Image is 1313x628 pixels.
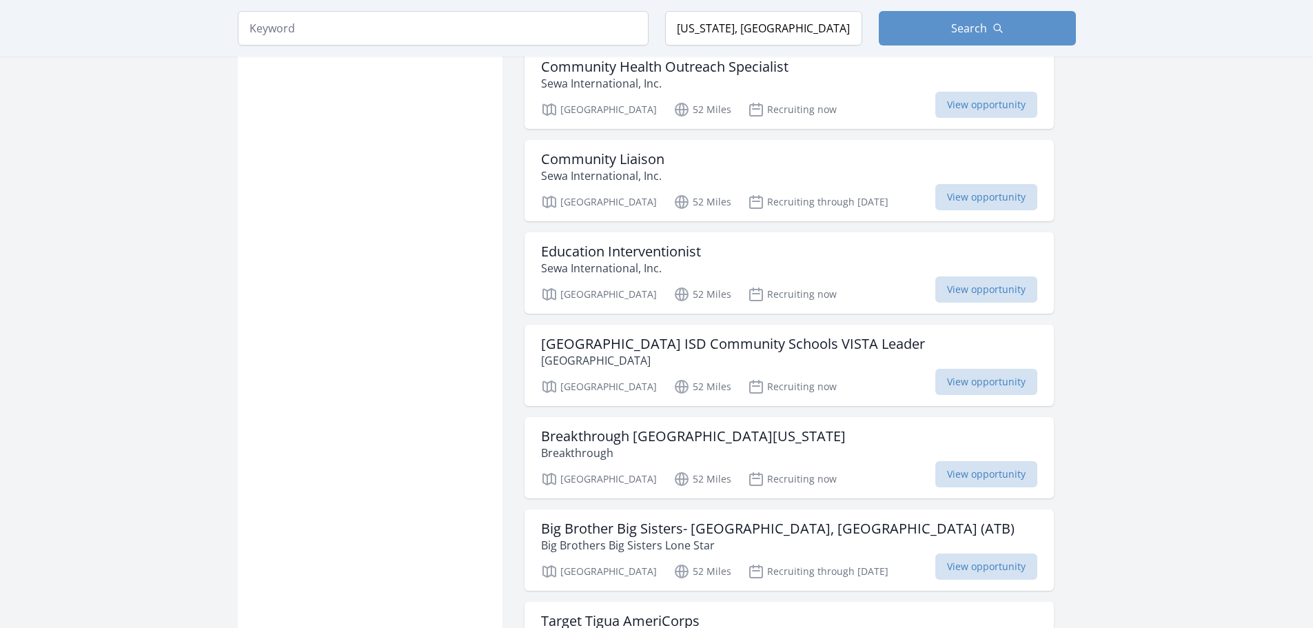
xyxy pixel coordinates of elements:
[541,260,701,276] p: Sewa International, Inc.
[541,428,846,445] h3: Breakthrough [GEOGRAPHIC_DATA][US_STATE]
[951,20,987,37] span: Search
[748,286,837,303] p: Recruiting now
[748,101,837,118] p: Recruiting now
[935,276,1037,303] span: View opportunity
[748,378,837,395] p: Recruiting now
[541,59,788,75] h3: Community Health Outreach Specialist
[673,563,731,580] p: 52 Miles
[541,75,788,92] p: Sewa International, Inc.
[238,11,649,45] input: Keyword
[541,101,657,118] p: [GEOGRAPHIC_DATA]
[525,417,1054,498] a: Breakthrough [GEOGRAPHIC_DATA][US_STATE] Breakthrough [GEOGRAPHIC_DATA] 52 Miles Recruiting now V...
[935,461,1037,487] span: View opportunity
[541,194,657,210] p: [GEOGRAPHIC_DATA]
[541,378,657,395] p: [GEOGRAPHIC_DATA]
[879,11,1076,45] button: Search
[935,554,1037,580] span: View opportunity
[541,563,657,580] p: [GEOGRAPHIC_DATA]
[541,151,664,168] h3: Community Liaison
[541,243,701,260] h3: Education Interventionist
[665,11,862,45] input: Location
[748,563,888,580] p: Recruiting through [DATE]
[525,232,1054,314] a: Education Interventionist Sewa International, Inc. [GEOGRAPHIC_DATA] 52 Miles Recruiting now View...
[748,471,837,487] p: Recruiting now
[525,48,1054,129] a: Community Health Outreach Specialist Sewa International, Inc. [GEOGRAPHIC_DATA] 52 Miles Recruiti...
[935,92,1037,118] span: View opportunity
[935,369,1037,395] span: View opportunity
[525,509,1054,591] a: Big Brother Big Sisters- [GEOGRAPHIC_DATA], [GEOGRAPHIC_DATA] (ATB) Big Brothers Big Sisters Lone...
[673,378,731,395] p: 52 Miles
[541,352,925,369] p: [GEOGRAPHIC_DATA]
[541,537,1015,554] p: Big Brothers Big Sisters Lone Star
[541,520,1015,537] h3: Big Brother Big Sisters- [GEOGRAPHIC_DATA], [GEOGRAPHIC_DATA] (ATB)
[541,445,846,461] p: Breakthrough
[541,471,657,487] p: [GEOGRAPHIC_DATA]
[935,184,1037,210] span: View opportunity
[525,325,1054,406] a: [GEOGRAPHIC_DATA] ISD Community Schools VISTA Leader [GEOGRAPHIC_DATA] [GEOGRAPHIC_DATA] 52 Miles...
[748,194,888,210] p: Recruiting through [DATE]
[673,101,731,118] p: 52 Miles
[541,286,657,303] p: [GEOGRAPHIC_DATA]
[673,471,731,487] p: 52 Miles
[673,286,731,303] p: 52 Miles
[673,194,731,210] p: 52 Miles
[525,140,1054,221] a: Community Liaison Sewa International, Inc. [GEOGRAPHIC_DATA] 52 Miles Recruiting through [DATE] V...
[541,168,664,184] p: Sewa International, Inc.
[541,336,925,352] h3: [GEOGRAPHIC_DATA] ISD Community Schools VISTA Leader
